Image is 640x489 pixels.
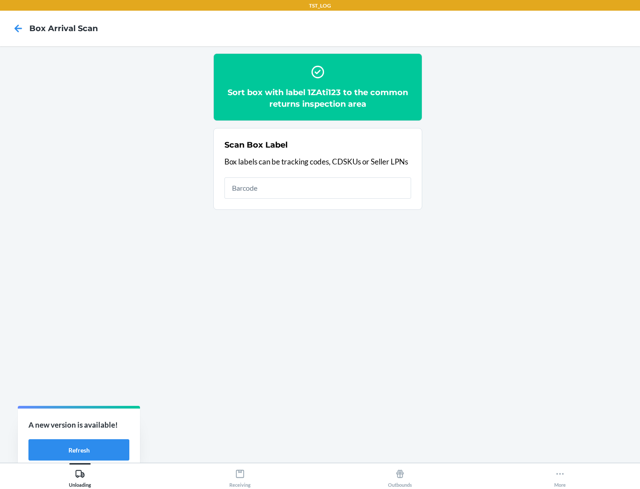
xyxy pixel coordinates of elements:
div: Outbounds [388,465,412,488]
div: More [554,465,566,488]
h2: Scan Box Label [224,139,288,151]
button: Receiving [160,463,320,488]
div: Receiving [229,465,251,488]
p: Box labels can be tracking codes, CDSKUs or Seller LPNs [224,156,411,168]
div: Unloading [69,465,91,488]
input: Barcode [224,177,411,199]
p: TST_LOG [309,2,331,10]
button: Refresh [28,439,129,461]
button: More [480,463,640,488]
p: A new version is available! [28,419,129,431]
h4: Box Arrival Scan [29,23,98,34]
h2: Sort box with label 1ZAti123 to the common returns inspection area [224,87,411,110]
button: Outbounds [320,463,480,488]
